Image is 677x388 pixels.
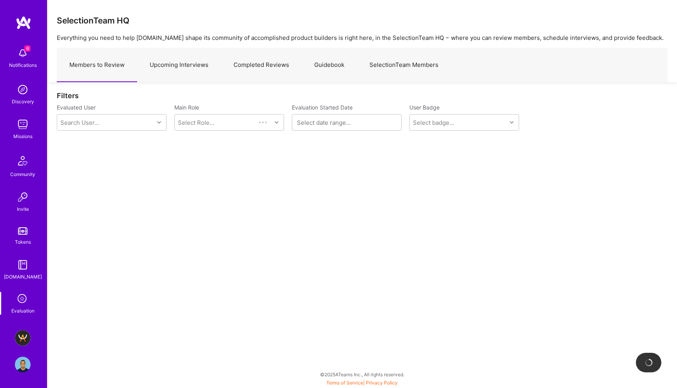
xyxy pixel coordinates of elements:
[409,104,440,111] label: User Badge
[57,48,137,82] a: Members to Review
[15,330,31,346] img: A.Team - Grow A.Team's Community & Demand
[275,120,279,124] i: icon Chevron
[16,16,31,30] img: logo
[24,45,31,52] span: 6
[297,119,396,126] input: Select date range...
[326,380,398,386] span: |
[15,45,31,61] img: bell
[302,48,357,82] a: Guidebook
[137,48,221,82] a: Upcoming Interviews
[13,151,32,170] img: Community
[221,48,302,82] a: Completed Reviews
[366,380,398,386] a: Privacy Policy
[357,48,451,82] a: SelectionTeam Members
[292,104,402,111] label: Evaluation Started Date
[11,307,34,315] div: Evaluation
[57,104,167,111] label: Evaluated User
[13,132,33,140] div: Missions
[15,357,31,372] img: User Avatar
[57,92,668,100] div: Filters
[9,61,37,69] div: Notifications
[60,119,99,127] div: Search User...
[13,357,33,372] a: User Avatar
[326,380,363,386] a: Terms of Service
[17,205,29,213] div: Invite
[178,119,214,127] div: Select Role...
[15,292,30,307] i: icon SelectionTeam
[15,257,31,273] img: guide book
[15,117,31,132] img: teamwork
[12,97,34,106] div: Discovery
[13,330,33,346] a: A.Team - Grow A.Team's Community & Demand
[15,189,31,205] img: Invite
[413,119,454,127] div: Select badge...
[15,238,31,246] div: Tokens
[174,104,284,111] label: Main Role
[4,273,42,281] div: [DOMAIN_NAME]
[644,358,653,367] img: loading
[10,170,35,178] div: Community
[57,34,668,42] p: Everything you need to help [DOMAIN_NAME] shape its community of accomplished product builders is...
[15,82,31,97] img: discovery
[157,120,161,124] i: icon Chevron
[510,120,514,124] i: icon Chevron
[18,227,27,235] img: tokens
[47,365,677,384] div: © 2025 ATeams Inc., All rights reserved.
[57,16,129,25] h3: SelectionTeam HQ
